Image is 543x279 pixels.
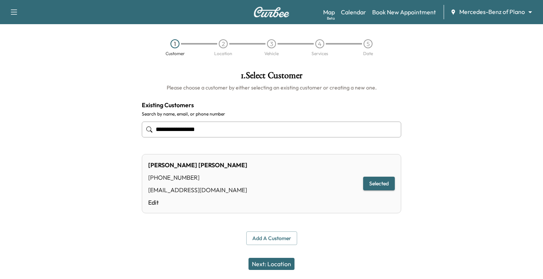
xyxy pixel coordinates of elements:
h4: Existing Customers [142,100,401,109]
img: Curbee Logo [253,7,290,17]
div: 4 [315,39,324,48]
div: Date [363,51,373,56]
div: 5 [364,39,373,48]
button: Selected [363,177,395,191]
span: Mercedes-Benz of Plano [459,8,525,16]
div: Beta [327,15,335,21]
div: Services [311,51,328,56]
div: [PHONE_NUMBER] [148,173,247,182]
div: [EMAIL_ADDRESS][DOMAIN_NAME] [148,185,247,194]
a: Book New Appointment [372,8,436,17]
div: 3 [267,39,276,48]
a: Calendar [341,8,366,17]
div: [PERSON_NAME] [PERSON_NAME] [148,160,247,170]
a: Edit [148,198,247,207]
div: 2 [219,39,228,48]
button: Next: Location [248,258,295,270]
h6: Please choose a customer by either selecting an existing customer or creating a new one. [142,84,401,91]
button: Add a customer [246,231,297,245]
a: MapBeta [323,8,335,17]
label: Search by name, email, or phone number [142,111,401,117]
div: Location [214,51,232,56]
div: Vehicle [264,51,279,56]
div: 1 [170,39,179,48]
h1: 1 . Select Customer [142,71,401,84]
div: Customer [166,51,185,56]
